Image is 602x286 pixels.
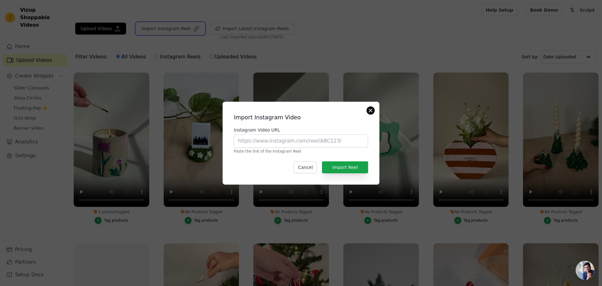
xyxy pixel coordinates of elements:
h2: Import Instagram Video [234,113,368,122]
button: Import Reel [322,161,368,173]
input: https://www.instagram.com/reel/ABC123/ [234,134,368,148]
button: Cancel [294,161,317,173]
button: Close modal [367,107,374,114]
label: Instagram Video URL [234,127,368,133]
a: Open chat [576,261,594,280]
p: Paste the link of the Instagram Reel [234,149,368,154]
